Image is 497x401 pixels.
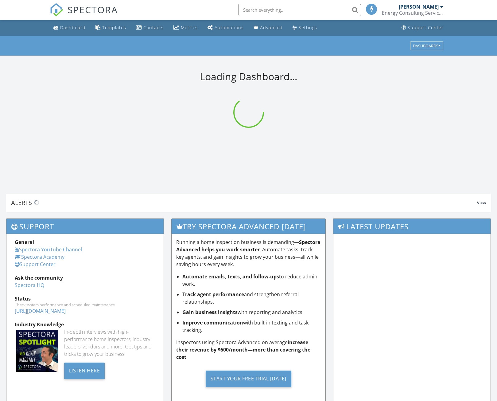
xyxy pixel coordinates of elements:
[182,291,244,298] strong: Track agent performance
[15,282,44,289] a: Spectora HQ
[16,330,58,372] img: Spectoraspolightmain
[15,321,155,328] div: Industry Knowledge
[15,302,155,307] div: Check system performance and scheduled maintenance.
[134,22,166,33] a: Contacts
[408,25,444,30] div: Support Center
[477,200,486,206] span: View
[176,339,310,360] strong: increase their revenue by $600/month—more than covering the cost
[176,238,320,268] p: Running a home inspection business is demanding— . Automate tasks, track key agents, and gain ins...
[102,25,126,30] div: Templates
[172,219,325,234] h3: Try spectora advanced [DATE]
[15,295,155,302] div: Status
[182,273,320,288] li: to reduce admin work.
[143,25,164,30] div: Contacts
[176,339,320,361] p: Inspectors using Spectora Advanced on average .
[15,308,66,314] a: [URL][DOMAIN_NAME]
[238,4,361,16] input: Search everything...
[182,273,279,280] strong: Automate emails, texts, and follow-ups
[182,291,320,305] li: and strengthen referral relationships.
[181,25,198,30] div: Metrics
[410,41,443,50] button: Dashboards
[60,25,86,30] div: Dashboard
[176,239,320,253] strong: Spectora Advanced helps you work smarter
[182,319,243,326] strong: Improve communication
[176,366,320,392] a: Start Your Free Trial [DATE]
[51,22,88,33] a: Dashboard
[251,22,285,33] a: Advanced
[399,4,439,10] div: [PERSON_NAME]
[15,254,64,260] a: Spectora Academy
[171,22,200,33] a: Metrics
[50,8,118,21] a: SPECTORA
[15,246,82,253] a: Spectora YouTube Channel
[182,319,320,334] li: with built-in texting and task tracking.
[64,363,105,379] div: Listen Here
[260,25,283,30] div: Advanced
[290,22,320,33] a: Settings
[182,309,238,316] strong: Gain business insights
[299,25,317,30] div: Settings
[15,274,155,281] div: Ask the community
[333,219,491,234] h3: Latest Updates
[205,22,246,33] a: Automations (Basic)
[413,44,441,48] div: Dashboards
[15,239,34,246] strong: General
[182,309,320,316] li: with reporting and analytics.
[11,199,477,207] div: Alerts
[50,3,63,17] img: The Best Home Inspection Software - Spectora
[399,22,446,33] a: Support Center
[64,367,105,374] a: Listen Here
[64,328,156,358] div: In-depth interviews with high-performance home inspectors, industry leaders, vendors and more. Ge...
[206,371,291,387] div: Start Your Free Trial [DATE]
[6,219,164,234] h3: Support
[93,22,129,33] a: Templates
[15,261,56,268] a: Support Center
[68,3,118,16] span: SPECTORA
[382,10,443,16] div: Energy Consulting Services
[215,25,244,30] div: Automations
